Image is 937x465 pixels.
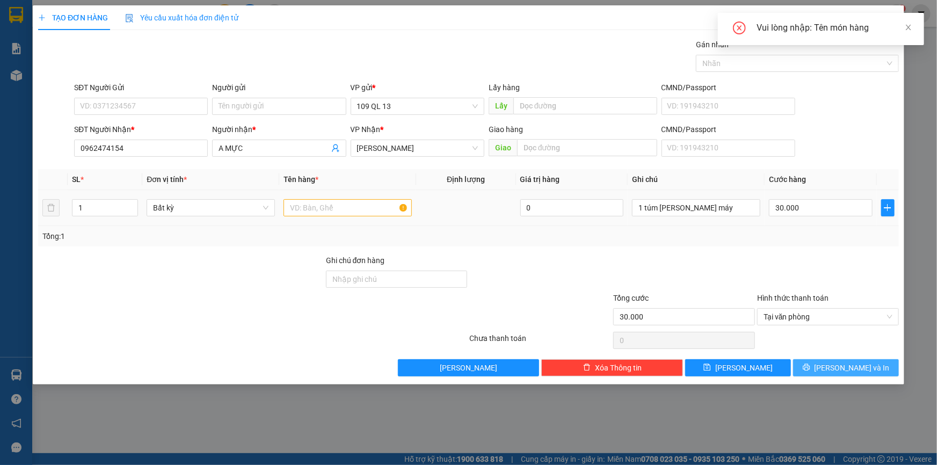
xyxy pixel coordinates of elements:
[284,175,318,184] span: Tên hàng
[74,123,208,135] div: SĐT Người Nhận
[42,230,362,242] div: Tổng: 1
[42,199,60,216] button: delete
[38,13,108,22] span: TẠO ĐƠN HÀNG
[284,199,412,216] input: VD: Bàn, Ghế
[351,125,381,134] span: VP Nhận
[662,123,795,135] div: CMND/Passport
[5,67,108,85] b: GỬI : 109 QL 13
[489,97,513,114] span: Lấy
[5,37,205,50] li: 02523854854
[715,362,773,374] span: [PERSON_NAME]
[5,24,205,37] li: 01 [PERSON_NAME]
[685,359,791,376] button: save[PERSON_NAME]
[74,82,208,93] div: SĐT Người Gửi
[153,200,268,216] span: Bất kỳ
[326,271,468,288] input: Ghi chú đơn hàng
[212,123,346,135] div: Người nhận
[764,309,892,325] span: Tại văn phòng
[874,5,904,35] button: Close
[489,83,520,92] span: Lấy hàng
[757,21,911,34] div: Vui lòng nhập: Tên món hàng
[357,140,478,156] span: VP Phan Rí
[628,169,765,190] th: Ghi chú
[632,199,760,216] input: Ghi Chú
[489,125,523,134] span: Giao hàng
[357,98,478,114] span: 109 QL 13
[882,204,894,212] span: plus
[583,364,591,372] span: delete
[62,39,70,48] span: phone
[703,364,711,372] span: save
[517,139,657,156] input: Dọc đường
[541,359,683,376] button: deleteXóa Thông tin
[513,97,657,114] input: Dọc đường
[447,175,485,184] span: Định lượng
[520,175,560,184] span: Giá trị hàng
[125,14,134,23] img: icon
[398,359,540,376] button: [PERSON_NAME]
[38,14,46,21] span: plus
[212,82,346,93] div: Người gửi
[803,364,810,372] span: printer
[469,332,613,351] div: Chưa thanh toán
[326,256,385,265] label: Ghi chú đơn hàng
[905,24,912,31] span: close
[757,294,829,302] label: Hình thức thanh toán
[595,362,642,374] span: Xóa Thông tin
[62,26,70,34] span: environment
[72,175,81,184] span: SL
[733,21,746,37] span: close-circle
[662,82,795,93] div: CMND/Passport
[62,7,152,20] b: [PERSON_NAME]
[331,144,340,152] span: user-add
[440,362,497,374] span: [PERSON_NAME]
[793,359,899,376] button: printer[PERSON_NAME] và In
[147,175,187,184] span: Đơn vị tính
[613,294,649,302] span: Tổng cước
[489,139,517,156] span: Giao
[696,40,729,49] label: Gán nhãn
[351,82,484,93] div: VP gửi
[815,362,890,374] span: [PERSON_NAME] và In
[5,5,59,59] img: logo.jpg
[769,175,806,184] span: Cước hàng
[125,13,238,22] span: Yêu cầu xuất hóa đơn điện tử
[520,199,624,216] input: 0
[881,199,895,216] button: plus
